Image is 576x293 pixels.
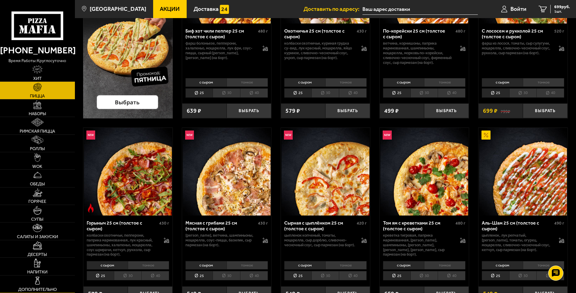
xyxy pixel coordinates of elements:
[160,6,180,12] span: Акции
[380,128,469,216] a: НовинкаТом ям с креветками 25 см (толстое с сыром)
[27,270,47,274] span: Напитки
[30,182,45,186] span: Обеды
[554,29,564,34] span: 520 г
[185,220,256,232] div: Мясная с грибами 25 см (толстое с сыром)
[482,78,523,87] li: с сыром
[325,78,367,87] li: тонкое
[284,261,325,269] li: с сыром
[284,41,356,60] p: колбаски охотничьи, куриная грудка су-вид, лук красный, моцарелла, яйцо куриное, сливочно-чесночн...
[29,112,46,116] span: Наборы
[284,233,356,247] p: цыпленок копченый, томаты, моцарелла, сыр дорблю, сливочно-чесночный соус, сыр пармезан (на борт).
[383,88,410,98] li: 25
[284,88,312,98] li: 25
[424,78,465,87] li: тонкое
[383,261,424,269] li: с сыром
[284,220,355,232] div: Сырная с цыплёнком 25 см (толстое с сыром)
[523,78,564,87] li: тонкое
[185,78,227,87] li: с сыром
[30,146,45,151] span: Роллы
[304,6,362,12] span: Доставить по адресу:
[33,76,42,81] span: Хит
[185,28,256,39] div: Биф хот чили пеппер 25 см (толстое с сыром)
[509,88,537,98] li: 30
[27,252,47,257] span: Десерты
[482,41,553,55] p: фарш из лосося, томаты, сыр сулугуни, моцарелла, сливочно-чесночный соус, руккола, сыр пармезан (...
[185,233,257,247] p: [PERSON_NAME], ветчина, шампиньоны, моцарелла, соус-пицца, базилик, сыр пармезан (на борт).
[482,28,553,39] div: С лососем и рукколой 25 см (толстое с сыром)
[86,203,95,213] img: Острое блюдо
[284,78,325,87] li: с сыром
[384,108,399,114] span: 499 ₽
[87,261,128,269] li: с сыром
[500,108,510,114] s: 799 ₽
[554,10,570,13] span: 1 шт.
[383,233,454,257] p: креветка тигровая, паприка маринованная, [PERSON_NAME], шампиньоны, [PERSON_NAME], [PERSON_NAME],...
[17,235,58,239] span: Салаты и закуски
[455,221,465,226] span: 480 г
[282,128,369,216] img: Сырная с цыплёнком 25 см (толстое с сыром)
[479,128,567,216] img: Аль-Шам 25 см (толстое с сыром)
[380,128,468,216] img: Том ям с креветками 25 см (толстое с сыром)
[187,108,201,114] span: 639 ₽
[28,199,46,204] span: Горячее
[185,88,213,98] li: 25
[339,271,367,280] li: 40
[141,271,169,280] li: 40
[220,5,229,14] img: 15daf4d41897b9f0e9f617042186c801.svg
[281,128,370,216] a: НовинкаСырная с цыплёнком 25 см (толстое с сыром)
[18,287,57,292] span: Дополнительно
[31,217,43,222] span: Супы
[410,271,438,280] li: 30
[240,271,268,280] li: 40
[185,131,194,140] img: Новинка
[227,261,268,269] li: тонкое
[285,108,300,114] span: 579 ₽
[357,29,367,34] span: 430 г
[482,233,553,252] p: цыпленок, лук репчатый, [PERSON_NAME], томаты, огурец, моцарелла, сливочно-чесночный соус, кетчуп...
[424,103,469,118] button: Выбрать
[32,164,42,169] span: WOK
[194,6,219,12] span: Доставка
[483,108,497,114] span: 699 ₽
[185,271,213,280] li: 25
[523,103,568,118] button: Выбрать
[86,131,95,140] img: Новинка
[482,271,509,280] li: 25
[284,28,355,39] div: Охотничья 25 см (толстое с сыром)
[325,261,367,269] li: тонкое
[183,128,271,216] img: Мясная с грибами 25 см (толстое с сыром)
[159,221,169,226] span: 430 г
[410,88,438,98] li: 30
[424,261,465,269] li: тонкое
[362,4,478,15] input: Ваш адрес доставки
[383,220,454,232] div: Том ям с креветками 25 см (толстое с сыром)
[325,103,370,118] button: Выбрать
[554,5,570,9] span: 699 руб.
[482,88,509,98] li: 25
[258,221,268,226] span: 430 г
[383,28,454,39] div: По-корейски 25 см (толстое с сыром)
[227,78,268,87] li: тонкое
[213,88,240,98] li: 30
[482,261,523,269] li: с сыром
[311,271,339,280] li: 30
[383,41,454,65] p: ветчина, корнишоны, паприка маринованная, шампиньоны, моцарелла, морковь по-корейски, сливочно-че...
[87,271,114,280] li: 25
[87,233,158,257] p: колбаски Охотничьи, пепперони, паприка маринованная, лук красный, шампиньоны, халапеньо, моцарелл...
[536,88,564,98] li: 40
[523,261,564,269] li: тонкое
[509,271,537,280] li: 30
[20,129,55,134] span: Римская пицца
[84,128,172,216] img: Горыныч 25 см (толстое с сыром)
[87,220,158,232] div: Горыныч 25 см (толстое с сыром)
[185,261,227,269] li: с сыром
[284,131,293,140] img: Новинка
[213,271,240,280] li: 30
[339,88,367,98] li: 40
[284,271,312,280] li: 25
[383,271,410,280] li: 25
[83,128,172,216] a: НовинкаОстрое блюдоГорыныч 25 см (толстое с сыром)
[438,271,465,280] li: 40
[482,220,553,232] div: Аль-Шам 25 см (толстое с сыром)
[258,29,268,34] span: 480 г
